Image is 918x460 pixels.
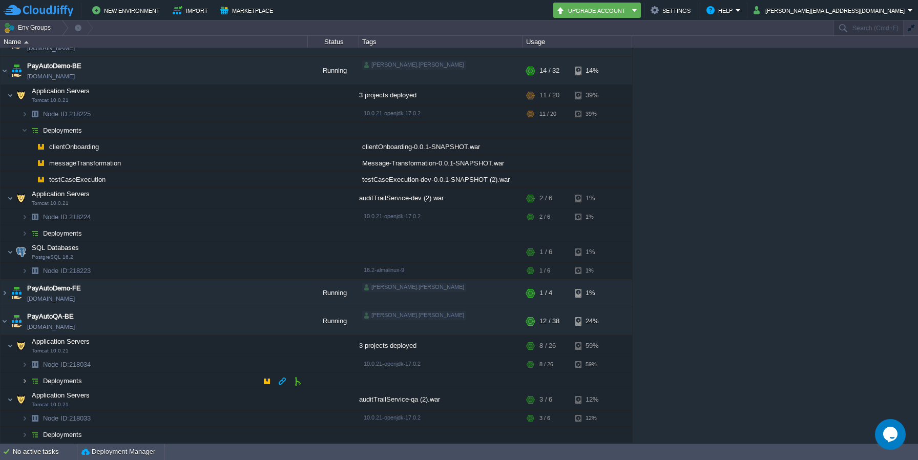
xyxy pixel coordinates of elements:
[28,263,42,279] img: AMDAwAAAACH5BAEAAAAALAAAAAABAAEAAAICRAEAOw==
[42,127,84,135] a: Deployments
[575,210,609,225] div: 1%
[48,143,100,152] span: clientOnboarding
[28,427,42,443] img: AMDAwAAAACH5BAEAAAAALAAAAAABAAEAAAICRAEAOw==
[539,86,559,106] div: 11 / 20
[32,98,69,104] span: Tomcat 10.0.21
[31,88,91,95] a: Application ServersTomcat 10.0.21
[42,267,92,276] a: Node ID:218223
[575,390,609,410] div: 12%
[34,172,48,188] img: AMDAwAAAACH5BAEAAAAALAAAAAABAAEAAAICRAEAOw==
[706,4,736,16] button: Help
[7,390,13,410] img: AMDAwAAAACH5BAEAAAAALAAAAAABAAEAAAICRAEAOw==
[362,283,466,292] div: [PERSON_NAME].[PERSON_NAME]
[22,373,28,389] img: AMDAwAAAACH5BAEAAAAALAAAAAABAAEAAAICRAEAOw==
[575,189,609,209] div: 1%
[754,4,908,16] button: [PERSON_NAME][EMAIL_ADDRESS][DOMAIN_NAME]
[22,427,28,443] img: AMDAwAAAACH5BAEAAAAALAAAAAABAAEAAAICRAEAOw==
[1,308,9,336] img: AMDAwAAAACH5BAEAAAAALAAAAAABAAEAAAICRAEAOw==
[42,377,84,386] a: Deployments
[28,357,42,373] img: AMDAwAAAACH5BAEAAAAALAAAAAABAAEAAAICRAEAOw==
[31,190,91,199] span: Application Servers
[22,357,28,373] img: AMDAwAAAACH5BAEAAAAALAAAAAABAAEAAAICRAEAOw==
[360,36,523,48] div: Tags
[359,139,523,155] div: clientOnboarding-0.0.1-SNAPSHOT.war
[31,191,91,198] a: Application ServersTomcat 10.0.21
[28,210,42,225] img: AMDAwAAAACH5BAEAAAAALAAAAAABAAEAAAICRAEAOw==
[7,242,13,263] img: AMDAwAAAACH5BAEAAAAALAAAAAABAAEAAAICRAEAOw==
[575,242,609,263] div: 1%
[43,267,69,275] span: Node ID:
[42,229,84,238] span: Deployments
[556,4,629,16] button: Upgrade Account
[1,57,9,85] img: AMDAwAAAACH5BAEAAAAALAAAAAABAAEAAAICRAEAOw==
[875,419,908,450] iframe: chat widget
[7,189,13,209] img: AMDAwAAAACH5BAEAAAAALAAAAAABAAEAAAICRAEAOw==
[13,444,77,460] div: No active tasks
[539,357,553,373] div: 8 / 26
[31,244,80,252] a: SQL DatabasesPostgreSQL 16.2
[28,226,42,242] img: AMDAwAAAACH5BAEAAAAALAAAAAABAAEAAAICRAEAOw==
[9,280,24,307] img: AMDAwAAAACH5BAEAAAAALAAAAAABAAEAAAICRAEAOw==
[28,373,42,389] img: AMDAwAAAACH5BAEAAAAALAAAAAABAAEAAAICRAEAOw==
[27,312,74,322] a: PayAutoQA-BE
[42,361,92,369] a: Node ID:218034
[575,357,609,373] div: 59%
[27,294,75,304] a: [DOMAIN_NAME]
[14,189,28,209] img: AMDAwAAAACH5BAEAAAAALAAAAAABAAEAAAICRAEAOw==
[31,338,91,346] a: Application ServersTomcat 10.0.21
[364,415,421,421] span: 10.0.21-openjdk-17.0.2
[359,390,523,410] div: auditTrailService-qa (2).war
[539,242,552,263] div: 1 / 6
[364,111,421,117] span: 10.0.21-openjdk-17.0.2
[539,280,552,307] div: 1 / 4
[22,411,28,427] img: AMDAwAAAACH5BAEAAAAALAAAAAABAAEAAAICRAEAOw==
[575,336,609,357] div: 59%
[524,36,632,48] div: Usage
[43,415,69,423] span: Node ID:
[14,336,28,357] img: AMDAwAAAACH5BAEAAAAALAAAAAABAAEAAAICRAEAOw==
[27,44,75,54] a: [DOMAIN_NAME]
[42,361,92,369] span: 218034
[14,86,28,106] img: AMDAwAAAACH5BAEAAAAALAAAAAABAAEAAAICRAEAOw==
[575,411,609,427] div: 12%
[43,361,69,369] span: Node ID:
[575,57,609,85] div: 14%
[7,86,13,106] img: AMDAwAAAACH5BAEAAAAALAAAAAABAAEAAAICRAEAOw==
[27,322,75,332] a: [DOMAIN_NAME]
[31,392,91,400] a: Application ServersTomcat 10.0.21
[28,156,34,172] img: AMDAwAAAACH5BAEAAAAALAAAAAABAAEAAAICRAEAOw==
[42,267,92,276] span: 218223
[308,308,359,336] div: Running
[48,176,107,184] a: testCaseExecution
[43,111,69,118] span: Node ID:
[42,431,84,440] span: Deployments
[31,391,91,400] span: Application Servers
[34,156,48,172] img: AMDAwAAAACH5BAEAAAAALAAAAAABAAEAAAICRAEAOw==
[22,123,28,139] img: AMDAwAAAACH5BAEAAAAALAAAAAABAAEAAAICRAEAOw==
[27,61,81,72] a: PayAutoDemo-BE
[539,57,559,85] div: 14 / 32
[539,308,559,336] div: 12 / 38
[539,210,550,225] div: 2 / 6
[28,139,34,155] img: AMDAwAAAACH5BAEAAAAALAAAAAABAAEAAAICRAEAOw==
[220,4,276,16] button: Marketplace
[575,107,609,122] div: 39%
[27,72,75,82] a: [DOMAIN_NAME]
[539,107,556,122] div: 11 / 20
[364,214,421,220] span: 10.0.21-openjdk-17.0.2
[651,4,694,16] button: Settings
[539,189,552,209] div: 2 / 6
[539,263,550,279] div: 1 / 6
[539,411,550,427] div: 3 / 6
[32,402,69,408] span: Tomcat 10.0.21
[42,110,92,119] a: Node ID:218225
[48,159,122,168] span: messageTransformation
[42,414,92,423] a: Node ID:218033
[43,214,69,221] span: Node ID:
[7,336,13,357] img: AMDAwAAAACH5BAEAAAAALAAAAAABAAEAAAICRAEAOw==
[22,210,28,225] img: AMDAwAAAACH5BAEAAAAALAAAAAABAAEAAAICRAEAOw==
[81,447,155,457] button: Deployment Manager
[359,336,523,357] div: 3 projects deployed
